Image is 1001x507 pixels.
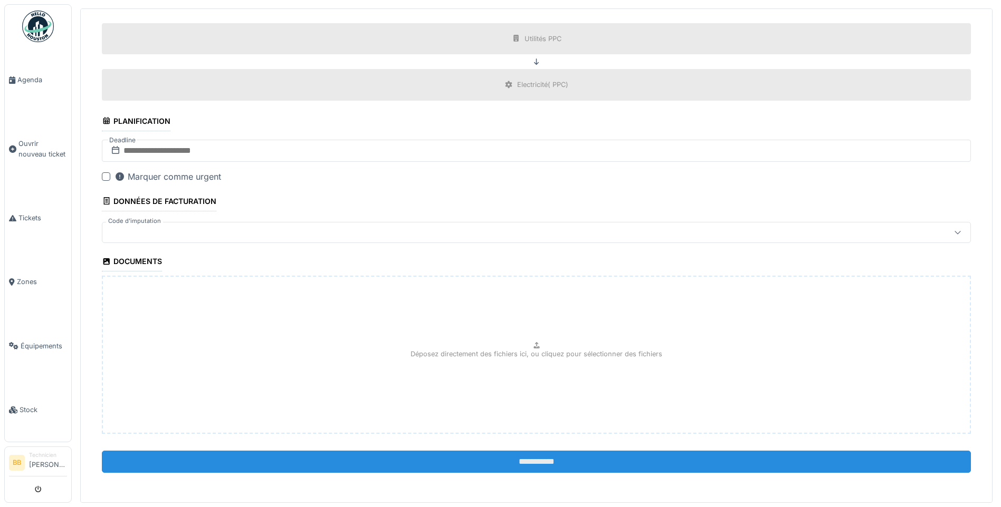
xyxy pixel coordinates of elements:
[17,75,67,85] span: Agenda
[5,314,71,378] a: Équipements
[22,11,54,42] img: Badge_color-CXgf-gQk.svg
[21,341,67,351] span: Équipements
[18,213,67,223] span: Tickets
[5,48,71,112] a: Agenda
[29,451,67,474] li: [PERSON_NAME]
[108,134,137,146] label: Deadline
[115,170,221,183] div: Marquer comme urgent
[102,113,170,131] div: Planification
[102,193,216,211] div: Données de facturation
[9,451,67,476] a: BB Technicien[PERSON_NAME]
[106,217,163,226] label: Code d'imputation
[5,112,71,186] a: Ouvrir nouveau ticket
[9,455,25,471] li: BB
[525,34,561,44] div: Utilités PPC
[5,378,71,442] a: Stock
[5,250,71,314] a: Zones
[411,349,662,359] p: Déposez directement des fichiers ici, ou cliquez pour sélectionner des fichiers
[517,80,568,90] div: Electricité( PPC)
[102,253,162,271] div: Documents
[29,451,67,459] div: Technicien
[5,186,71,250] a: Tickets
[20,405,67,415] span: Stock
[17,277,67,287] span: Zones
[18,139,67,159] span: Ouvrir nouveau ticket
